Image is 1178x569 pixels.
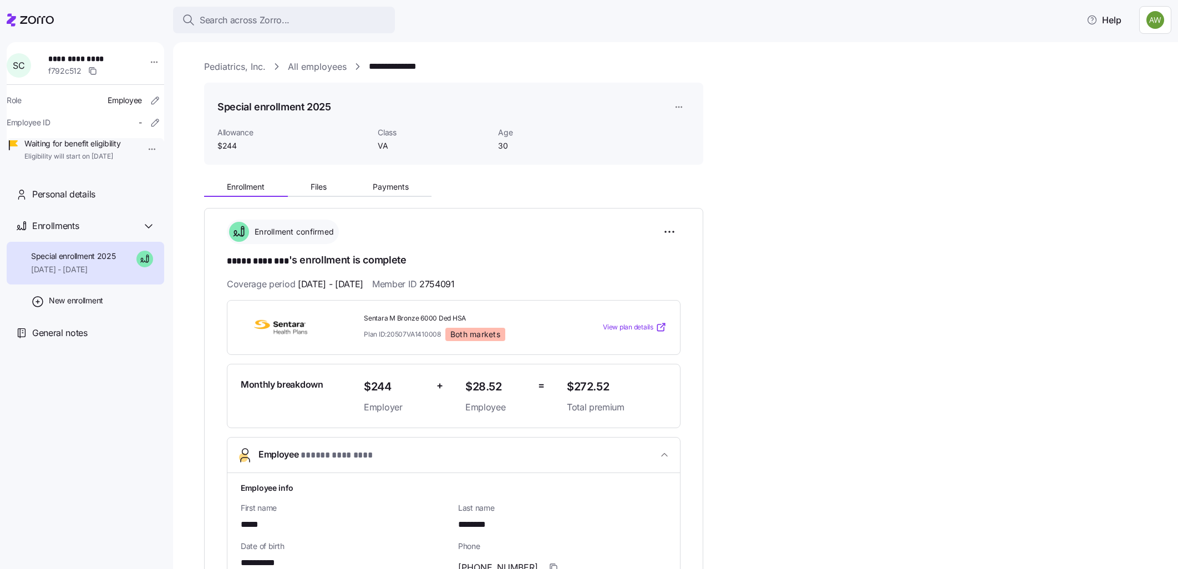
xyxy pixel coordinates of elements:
[603,322,653,333] span: View plan details
[498,140,610,151] span: 30
[13,61,24,70] span: S C
[241,541,449,552] span: Date of birth
[48,65,82,77] span: f792c512
[32,326,88,340] span: General notes
[241,482,667,494] h1: Employee info
[1078,9,1130,31] button: Help
[378,140,489,151] span: VA
[31,251,116,262] span: Special enrollment 2025
[204,60,266,74] a: Pediatrics, Inc.
[378,127,489,138] span: Class
[373,183,409,191] span: Payments
[364,400,428,414] span: Employer
[251,226,334,237] span: Enrollment confirmed
[498,127,610,138] span: Age
[200,13,290,27] span: Search across Zorro...
[458,502,667,514] span: Last name
[1146,11,1164,29] img: 187a7125535df60c6aafd4bbd4ff0edb
[24,152,120,161] span: Eligibility will start on [DATE]
[7,117,50,128] span: Employee ID
[419,277,455,291] span: 2754091
[241,502,449,514] span: First name
[24,138,120,149] span: Waiting for benefit eligibility
[173,7,395,33] button: Search across Zorro...
[538,378,545,394] span: =
[32,219,79,233] span: Enrollments
[364,378,428,396] span: $244
[32,187,95,201] span: Personal details
[49,295,103,306] span: New enrollment
[288,60,347,74] a: All employees
[372,277,455,291] span: Member ID
[217,127,369,138] span: Allowance
[311,183,327,191] span: Files
[31,264,116,275] span: [DATE] - [DATE]
[227,277,363,291] span: Coverage period
[364,329,441,339] span: Plan ID: 20507VA1410008
[217,100,331,114] h1: Special enrollment 2025
[1086,13,1121,27] span: Help
[241,314,321,340] img: Sentara Health Plans
[465,400,529,414] span: Employee
[258,448,372,463] span: Employee
[139,117,142,128] span: -
[603,322,667,333] a: View plan details
[465,378,529,396] span: $28.52
[436,378,443,394] span: +
[7,95,22,106] span: Role
[108,95,142,106] span: Employee
[241,378,323,392] span: Monthly breakdown
[364,314,558,323] span: Sentara M Bronze 6000 Ded HSA
[217,140,369,151] span: $244
[458,541,667,552] span: Phone
[298,277,363,291] span: [DATE] - [DATE]
[227,183,265,191] span: Enrollment
[567,378,667,396] span: $272.52
[227,253,681,268] h1: 's enrollment is complete
[450,329,500,339] span: Both markets
[567,400,667,414] span: Total premium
